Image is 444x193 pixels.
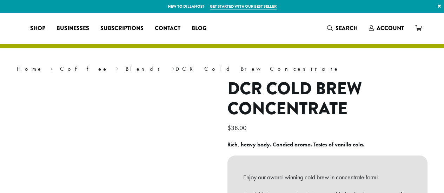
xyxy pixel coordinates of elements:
span: Search [336,24,358,32]
a: Coffee [60,65,108,73]
a: Home [17,65,43,73]
a: Search [322,22,363,34]
bdi: 38.00 [227,124,248,132]
span: Shop [30,24,45,33]
span: › [172,62,174,73]
span: Contact [155,24,180,33]
a: Shop [25,23,51,34]
a: Get started with our best seller [210,4,277,9]
span: › [50,62,53,73]
span: Businesses [57,24,89,33]
h1: DCR Cold Brew Concentrate [227,79,428,119]
span: $ [227,124,231,132]
p: Enjoy our award-winning cold brew in concentrate form! [243,171,412,183]
nav: Breadcrumb [17,65,428,73]
span: Subscriptions [100,24,144,33]
a: Blends [126,65,165,73]
span: Blog [192,24,206,33]
span: › [116,62,118,73]
b: Rich, heavy body. Candied aroma. Tastes of vanilla cola. [227,141,364,148]
span: Account [377,24,404,32]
